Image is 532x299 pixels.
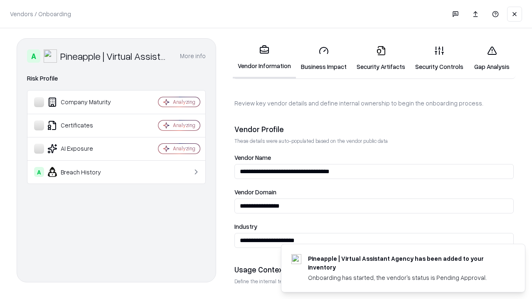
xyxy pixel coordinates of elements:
div: Analyzing [173,98,195,105]
div: Onboarding has started, the vendor's status is Pending Approval. [308,273,505,282]
div: Analyzing [173,145,195,152]
p: These details were auto-populated based on the vendor public data [234,137,514,145]
label: Vendor Domain [234,189,514,195]
div: Breach History [34,167,133,177]
div: AI Exposure [34,144,133,154]
div: Risk Profile [27,74,206,83]
div: Usage Context [234,265,514,274]
img: trypineapple.com [291,254,301,264]
a: Vendor Information [233,38,296,78]
a: Gap Analysis [468,39,515,78]
div: A [27,49,40,63]
p: Review key vendor details and define internal ownership to begin the onboarding process. [234,99,514,108]
a: Security Artifacts [352,39,410,78]
div: Certificates [34,120,133,130]
p: Define the internal team and reason for using this vendor. This helps assess business relevance a... [234,278,514,285]
label: Industry [234,223,514,230]
a: Business Impact [296,39,352,78]
div: Company Maturity [34,97,133,107]
div: A [34,167,44,177]
div: Vendor Profile [234,124,514,134]
div: Analyzing [173,122,195,129]
p: Vendors / Onboarding [10,10,71,18]
a: Security Controls [410,39,468,78]
button: More info [180,49,206,64]
div: Pineapple | Virtual Assistant Agency [60,49,170,63]
label: Vendor Name [234,154,514,161]
img: Pineapple | Virtual Assistant Agency [44,49,57,63]
div: Pineapple | Virtual Assistant Agency has been added to your inventory [308,254,505,272]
